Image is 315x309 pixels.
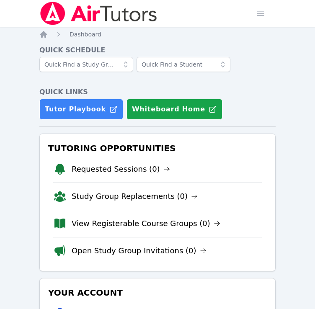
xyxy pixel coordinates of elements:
[39,87,276,97] h4: Quick Links
[46,141,269,156] h3: Tutoring Opportunities
[39,45,276,55] h4: Quick Schedule
[72,163,170,175] a: Requested Sessions (0)
[39,2,158,25] img: Air Tutors
[46,285,269,300] h3: Your Account
[39,99,123,120] a: Tutor Playbook
[72,191,198,202] a: Study Group Replacements (0)
[70,30,101,39] a: Dashboard
[127,99,222,120] button: Whiteboard Home
[72,245,207,257] a: Open Study Group Invitations (0)
[39,30,276,39] nav: Breadcrumb
[137,57,230,72] input: Quick Find a Student
[72,218,220,229] a: View Registerable Course Groups (0)
[39,57,133,72] input: Quick Find a Study Group
[70,31,101,38] span: Dashboard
